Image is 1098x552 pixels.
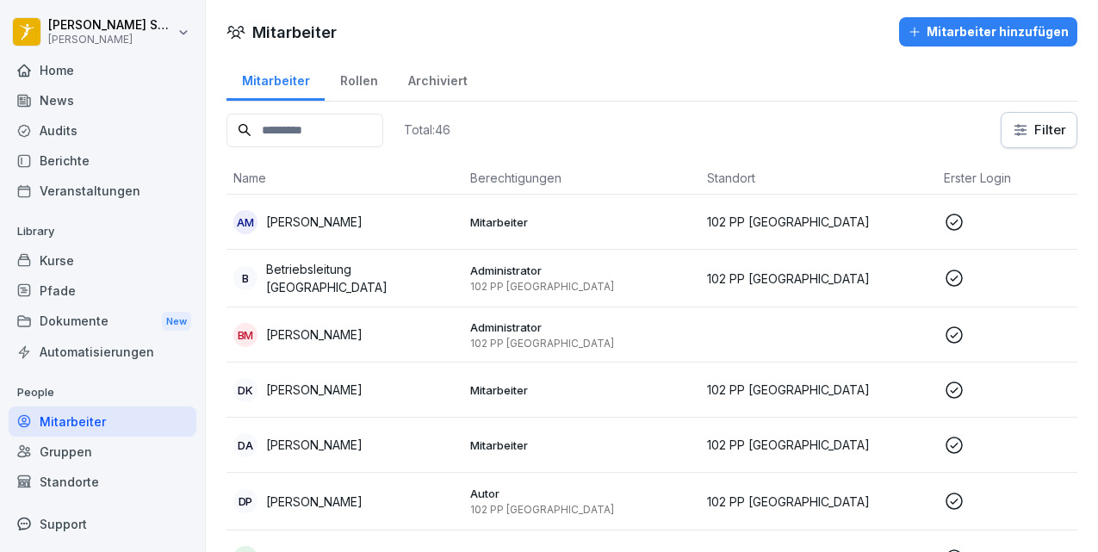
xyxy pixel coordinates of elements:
p: [PERSON_NAME] [266,493,363,511]
p: Betriebsleitung [GEOGRAPHIC_DATA] [266,260,456,296]
a: Gruppen [9,437,196,467]
a: Mitarbeiter [9,406,196,437]
a: Archiviert [393,57,482,101]
a: Rollen [325,57,393,101]
button: Filter [1002,113,1076,147]
p: [PERSON_NAME] [266,381,363,399]
p: [PERSON_NAME] [266,436,363,454]
a: DokumenteNew [9,306,196,338]
p: [PERSON_NAME] [266,326,363,344]
div: Filter [1012,121,1066,139]
p: [PERSON_NAME] [48,34,174,46]
p: People [9,379,196,406]
p: 102 PP [GEOGRAPHIC_DATA] [707,213,930,231]
a: Veranstaltungen [9,176,196,206]
div: BM [233,323,257,347]
div: Mitarbeiter hinzufügen [908,22,1069,41]
div: Dokumente [9,306,196,338]
p: 102 PP [GEOGRAPHIC_DATA] [707,381,930,399]
p: 102 PP [GEOGRAPHIC_DATA] [707,270,930,288]
div: DK [233,378,257,402]
th: Name [226,162,463,195]
a: Audits [9,115,196,146]
a: Standorte [9,467,196,497]
div: Support [9,509,196,539]
div: B [233,266,257,290]
p: Administrator [470,319,693,335]
p: [PERSON_NAME] Schwitters [48,18,174,33]
th: Standort [700,162,937,195]
div: DP [233,489,257,513]
a: Pfade [9,276,196,306]
a: Mitarbeiter [226,57,325,101]
button: Mitarbeiter hinzufügen [899,17,1077,47]
a: Automatisierungen [9,337,196,367]
p: 102 PP [GEOGRAPHIC_DATA] [470,280,693,294]
p: Mitarbeiter [470,382,693,398]
div: DA [233,433,257,457]
p: 102 PP [GEOGRAPHIC_DATA] [470,503,693,517]
p: Autor [470,486,693,501]
p: [PERSON_NAME] [266,213,363,231]
p: 102 PP [GEOGRAPHIC_DATA] [470,337,693,350]
p: Mitarbeiter [470,437,693,453]
th: Berechtigungen [463,162,700,195]
p: Mitarbeiter [470,214,693,230]
a: Kurse [9,245,196,276]
a: News [9,85,196,115]
p: 102 PP [GEOGRAPHIC_DATA] [707,493,930,511]
a: Berichte [9,146,196,176]
div: New [162,312,191,332]
p: Administrator [470,263,693,278]
h1: Mitarbeiter [252,21,337,44]
p: Library [9,218,196,245]
p: Total: 46 [404,121,450,138]
div: AM [233,210,257,234]
p: 102 PP [GEOGRAPHIC_DATA] [707,436,930,454]
a: Home [9,55,196,85]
